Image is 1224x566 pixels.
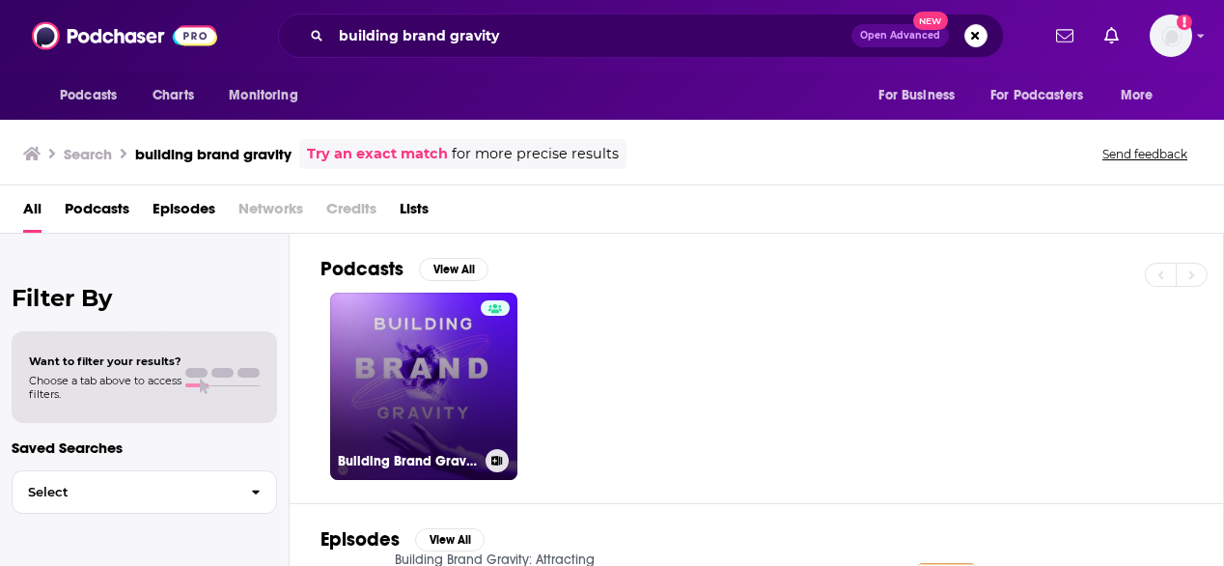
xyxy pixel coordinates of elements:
a: Lists [400,193,429,233]
span: More [1121,82,1154,109]
a: EpisodesView All [320,527,485,552]
button: open menu [1107,77,1178,114]
button: View All [419,258,488,281]
span: Networks [238,193,303,233]
a: Show notifications dropdown [1097,19,1127,52]
button: Send feedback [1097,146,1193,162]
a: Building Brand Gravity: Attracting People Into Your Orbit [330,293,517,480]
a: Episodes [153,193,215,233]
span: Select [13,486,236,498]
h2: Filter By [12,284,277,312]
a: Charts [140,77,206,114]
button: open menu [215,77,322,114]
span: Charts [153,82,194,109]
span: Want to filter your results? [29,354,181,368]
a: All [23,193,42,233]
span: Logged in as aridings [1150,14,1192,57]
h3: Search [64,145,112,163]
a: Show notifications dropdown [1048,19,1081,52]
span: for more precise results [452,143,619,165]
span: For Business [878,82,955,109]
input: Search podcasts, credits, & more... [331,20,851,51]
div: Search podcasts, credits, & more... [278,14,1004,58]
span: Open Advanced [860,31,940,41]
h2: Podcasts [320,257,403,281]
button: Show profile menu [1150,14,1192,57]
h3: building brand gravity [135,145,292,163]
a: PodcastsView All [320,257,488,281]
span: Credits [326,193,376,233]
a: Podcasts [65,193,129,233]
button: open menu [978,77,1111,114]
h2: Episodes [320,527,400,552]
h3: Building Brand Gravity: Attracting People Into Your Orbit [338,453,478,469]
span: Podcasts [60,82,117,109]
button: View All [415,528,485,552]
img: Podchaser - Follow, Share and Rate Podcasts [32,17,217,54]
button: Select [12,470,277,514]
button: Open AdvancedNew [851,24,949,47]
p: Saved Searches [12,439,277,457]
span: New [913,12,948,30]
button: open menu [865,77,979,114]
span: Monitoring [229,82,297,109]
span: For Podcasters [990,82,1083,109]
button: open menu [46,77,142,114]
span: Choose a tab above to access filters. [29,374,181,401]
a: Try an exact match [307,143,448,165]
svg: Add a profile image [1177,14,1192,30]
img: User Profile [1150,14,1192,57]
